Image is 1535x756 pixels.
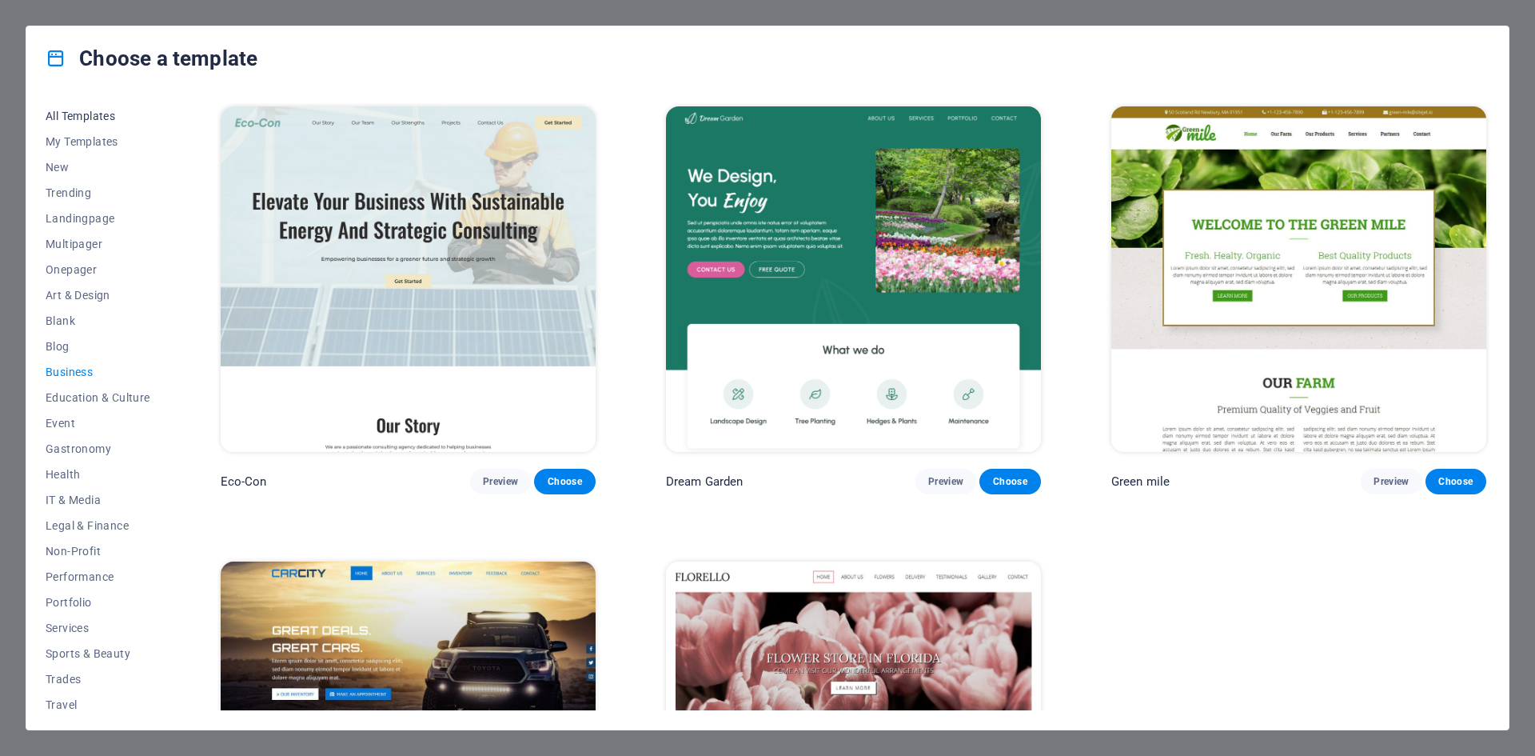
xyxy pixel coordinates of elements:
span: Portfolio [46,596,150,609]
span: Trades [46,673,150,686]
button: Preview [915,469,976,494]
button: Preview [470,469,531,494]
button: Choose [979,469,1040,494]
button: Sports & Beauty [46,641,150,666]
p: Dream Garden [666,474,744,490]
button: Trades [46,666,150,692]
span: Trending [46,186,150,199]
p: Eco-Con [221,474,267,490]
span: Sports & Beauty [46,647,150,660]
span: IT & Media [46,494,150,506]
button: Performance [46,564,150,590]
button: Multipager [46,231,150,257]
button: Onepager [46,257,150,282]
span: Choose [1438,475,1473,488]
span: Art & Design [46,289,150,302]
span: Choose [547,475,582,488]
button: Non-Profit [46,538,150,564]
span: Non-Profit [46,545,150,558]
button: Choose [534,469,595,494]
span: Choose [992,475,1027,488]
span: Business [46,366,150,378]
button: Portfolio [46,590,150,615]
span: All Templates [46,110,150,122]
span: My Templates [46,135,150,148]
span: Event [46,417,150,430]
span: Legal & Finance [46,519,150,532]
span: Preview [483,475,518,488]
span: Blog [46,340,150,353]
h4: Choose a template [46,46,257,71]
button: IT & Media [46,487,150,513]
p: Green mile [1111,474,1170,490]
span: Blank [46,314,150,327]
button: Travel [46,692,150,718]
button: Choose [1425,469,1486,494]
button: Services [46,615,150,641]
button: My Templates [46,129,150,154]
button: Blank [46,308,150,334]
button: Art & Design [46,282,150,308]
span: Health [46,468,150,481]
button: Event [46,410,150,436]
img: Eco-Con [221,106,596,452]
span: Education & Culture [46,391,150,404]
button: Health [46,462,150,487]
button: Preview [1361,469,1421,494]
button: Trending [46,180,150,206]
button: Gastronomy [46,436,150,462]
button: Landingpage [46,206,150,231]
button: Business [46,359,150,385]
span: Preview [1374,475,1409,488]
span: Landingpage [46,212,150,225]
button: New [46,154,150,180]
button: Blog [46,334,150,359]
button: Education & Culture [46,385,150,410]
span: Travel [46,698,150,711]
span: Onepager [46,263,150,276]
span: Multipager [46,238,150,250]
span: Gastronomy [46,442,150,455]
span: Services [46,622,150,634]
button: Legal & Finance [46,513,150,538]
img: Green mile [1111,106,1486,452]
img: Dream Garden [666,106,1041,452]
span: Performance [46,570,150,583]
span: Preview [928,475,963,488]
span: New [46,161,150,174]
button: All Templates [46,103,150,129]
